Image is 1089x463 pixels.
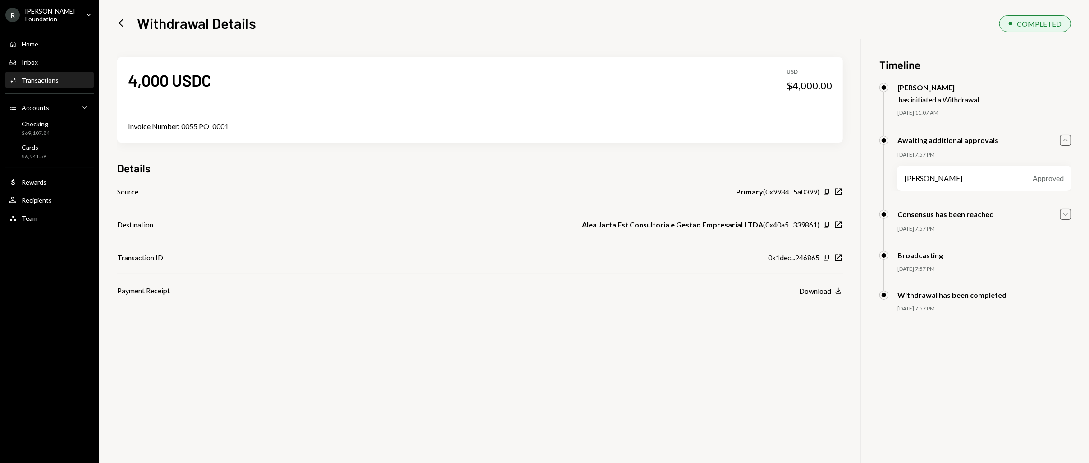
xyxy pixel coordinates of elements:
[22,40,38,48] div: Home
[897,251,943,259] div: Broadcasting
[799,286,843,296] button: Download
[5,72,94,88] a: Transactions
[897,83,979,92] div: [PERSON_NAME]
[22,76,59,84] div: Transactions
[768,252,819,263] div: 0x1dec...246865
[897,136,998,144] div: Awaiting additional approvals
[736,186,819,197] div: ( 0x9984...5a0399 )
[5,117,94,139] a: Checking$69,107.84
[5,174,94,190] a: Rewards
[5,8,20,22] div: R
[897,225,1071,233] div: [DATE] 7:57 PM
[117,285,170,296] div: Payment Receipt
[897,151,1071,159] div: [DATE] 7:57 PM
[899,95,979,104] div: has initiated a Withdrawal
[22,214,37,222] div: Team
[22,104,49,111] div: Accounts
[5,210,94,226] a: Team
[897,291,1007,299] div: Withdrawal has been completed
[1033,173,1064,184] div: Approved
[879,57,1071,72] h3: Timeline
[1017,19,1062,28] div: COMPLETED
[22,130,50,137] div: $69,107.84
[897,210,994,218] div: Consensus has been reached
[22,144,46,151] div: Cards
[22,196,52,204] div: Recipients
[897,109,1071,117] div: [DATE] 11:07 AM
[799,287,831,295] div: Download
[905,173,962,184] div: [PERSON_NAME]
[5,54,94,70] a: Inbox
[5,99,94,116] a: Accounts
[787,79,832,92] div: $4,000.00
[582,219,763,230] b: Alea Jacta Est Consultoria e Gestao Empresarial LTDA
[736,186,763,197] b: Primary
[117,186,138,197] div: Source
[117,252,163,263] div: Transaction ID
[582,219,819,230] div: ( 0x40a5...339861 )
[897,305,1071,313] div: [DATE] 7:57 PM
[897,265,1071,273] div: [DATE] 7:57 PM
[25,7,78,23] div: [PERSON_NAME] Foundation
[128,121,832,132] div: Invoice Number: 0055 PO: 0001
[5,141,94,162] a: Cards$6,941.58
[22,153,46,161] div: $6,941.58
[137,14,256,32] h1: Withdrawal Details
[5,36,94,52] a: Home
[128,70,211,90] div: 4,000 USDC
[117,219,153,230] div: Destination
[5,192,94,208] a: Recipients
[22,178,46,186] div: Rewards
[117,161,151,176] h3: Details
[22,120,50,128] div: Checking
[22,58,38,66] div: Inbox
[787,68,832,76] div: USD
